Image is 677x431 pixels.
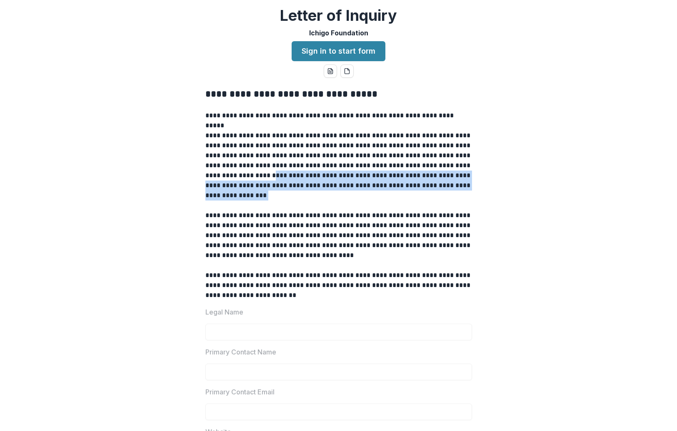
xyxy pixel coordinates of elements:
a: Sign in to start form [292,41,385,61]
p: Primary Contact Name [205,347,276,357]
button: word-download [324,64,337,78]
p: Legal Name [205,307,243,317]
p: Ichigo Foundation [309,28,368,38]
p: Primary Contact Email [205,387,275,397]
h2: Letter of Inquiry [280,7,397,25]
button: pdf-download [340,64,354,78]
